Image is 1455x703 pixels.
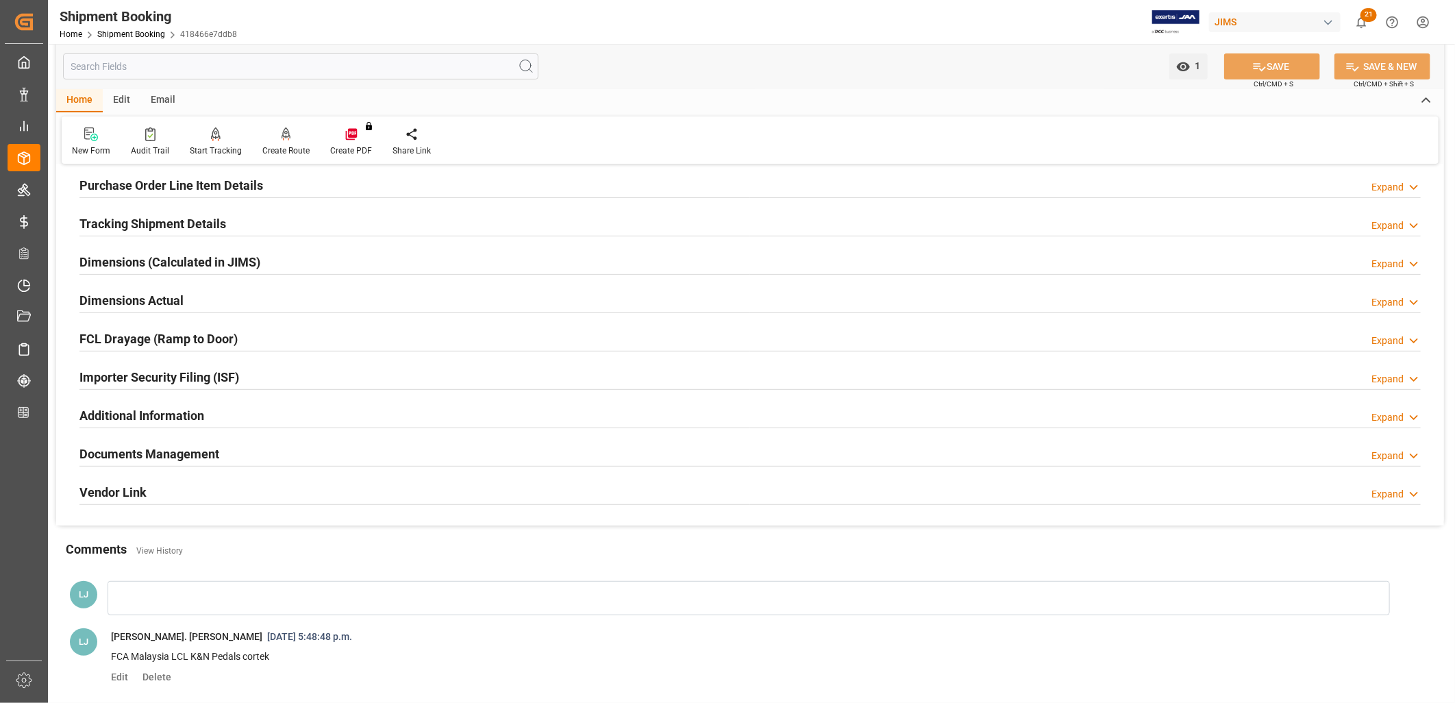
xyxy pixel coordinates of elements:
div: Shipment Booking [60,6,237,27]
div: Expand [1371,487,1404,502]
h2: Dimensions (Calculated in JIMS) [79,253,260,271]
a: Shipment Booking [97,29,165,39]
span: [DATE] 5:48:48 p.m. [262,631,357,642]
h2: Purchase Order Line Item Details [79,176,263,195]
div: Expand [1371,257,1404,271]
button: Help Center [1377,7,1408,38]
button: SAVE & NEW [1334,53,1430,79]
span: LJ [79,637,88,647]
h2: Documents Management [79,445,219,463]
div: Home [56,89,103,112]
h2: Tracking Shipment Details [79,214,226,233]
div: Expand [1371,372,1404,386]
div: Expand [1371,410,1404,425]
div: Expand [1371,180,1404,195]
h2: Additional Information [79,406,204,425]
span: Ctrl/CMD + Shift + S [1354,79,1414,89]
span: 1 [1191,60,1201,71]
span: Delete [138,671,171,682]
h2: Vendor Link [79,483,147,502]
div: Expand [1371,219,1404,233]
a: View History [136,546,183,556]
img: Exertis%20JAM%20-%20Email%20Logo.jpg_1722504956.jpg [1152,10,1199,34]
h2: Importer Security Filing (ISF) [79,368,239,386]
span: 21 [1360,8,1377,22]
button: open menu [1169,53,1208,79]
div: Create Route [262,145,310,157]
div: JIMS [1209,12,1341,32]
div: Expand [1371,295,1404,310]
h2: FCL Drayage (Ramp to Door) [79,330,238,348]
div: Email [140,89,186,112]
h2: Comments [66,540,127,558]
div: Start Tracking [190,145,242,157]
span: Ctrl/CMD + S [1254,79,1293,89]
button: SAVE [1224,53,1320,79]
span: LJ [79,589,88,600]
div: Edit [103,89,140,112]
div: Audit Trail [131,145,169,157]
span: Edit [111,671,138,682]
div: Expand [1371,449,1404,463]
button: show 21 new notifications [1346,7,1377,38]
div: Expand [1371,334,1404,348]
h2: Dimensions Actual [79,291,184,310]
div: Share Link [393,145,431,157]
span: [PERSON_NAME]. [PERSON_NAME] [111,631,262,642]
button: JIMS [1209,9,1346,35]
input: Search Fields [63,53,538,79]
a: Home [60,29,82,39]
div: New Form [72,145,110,157]
p: FCA Malaysia LCL K&N Pedals cortek [111,649,1367,665]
